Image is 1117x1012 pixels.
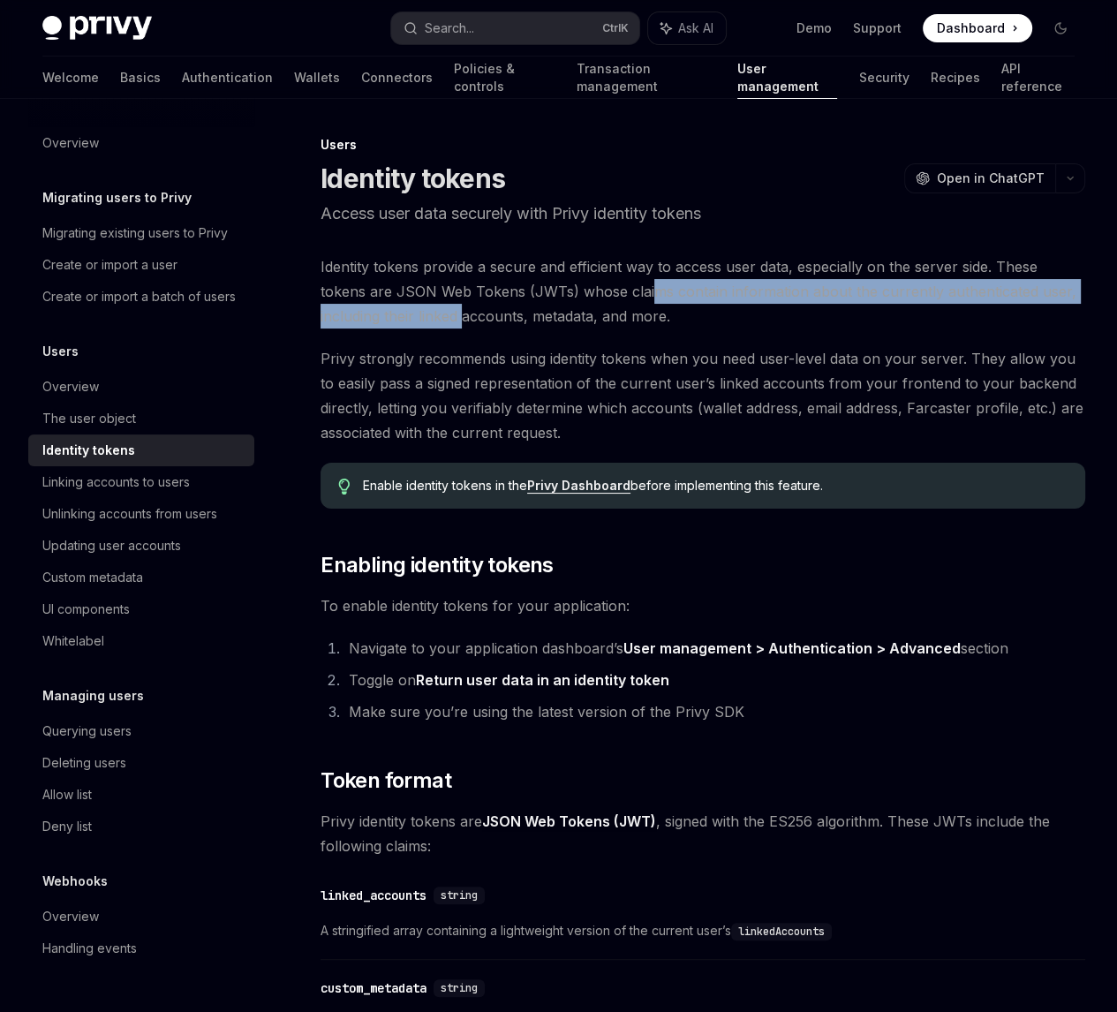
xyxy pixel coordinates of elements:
button: Search...CtrlK [391,12,639,44]
div: Create or import a batch of users [42,286,236,307]
button: Toggle dark mode [1046,14,1075,42]
div: The user object [42,408,136,429]
span: To enable identity tokens for your application: [321,593,1085,618]
img: dark logo [42,16,152,41]
a: Querying users [28,715,254,747]
div: Search... [425,18,474,39]
a: Overview [28,901,254,933]
a: Identity tokens [28,434,254,466]
a: JSON Web Tokens (JWT) [482,812,656,831]
span: Open in ChatGPT [937,170,1045,187]
span: string [441,888,478,902]
a: Custom metadata [28,562,254,593]
span: Privy identity tokens are , signed with the ES256 algorithm. These JWTs include the following cla... [321,809,1085,858]
li: Toggle on [343,668,1085,692]
a: Migrating existing users to Privy [28,217,254,249]
code: linkedAccounts [731,923,832,940]
a: Support [853,19,902,37]
div: Updating user accounts [42,535,181,556]
span: Enable identity tokens in the before implementing this feature. [363,477,1068,495]
a: Basics [120,57,161,99]
a: Whitelabel [28,625,254,657]
a: API reference [1000,57,1075,99]
a: Updating user accounts [28,530,254,562]
span: Privy strongly recommends using identity tokens when you need user-level data on your server. The... [321,346,1085,445]
div: Create or import a user [42,254,177,276]
li: Make sure you’re using the latest version of the Privy SDK [343,699,1085,724]
p: Access user data securely with Privy identity tokens [321,201,1085,226]
a: Policies & controls [454,57,555,99]
a: Wallets [294,57,340,99]
div: Deleting users [42,752,126,774]
span: Enabling identity tokens [321,551,554,579]
a: The user object [28,403,254,434]
a: Allow list [28,779,254,811]
a: User management [737,57,838,99]
a: Security [858,57,909,99]
div: Overview [42,132,99,154]
h5: Managing users [42,685,144,706]
a: Privy Dashboard [527,478,630,494]
a: Create or import a user [28,249,254,281]
li: Navigate to your application dashboard’s section [343,636,1085,661]
div: Handling events [42,938,137,959]
span: Identity tokens provide a secure and efficient way to access user data, especially on the server ... [321,254,1085,329]
div: Linking accounts to users [42,472,190,493]
div: Identity tokens [42,440,135,461]
div: UI components [42,599,130,620]
a: Dashboard [923,14,1032,42]
span: A stringified array containing a lightweight version of the current user’s [321,920,1085,941]
div: custom_metadata [321,979,426,997]
a: Authentication [182,57,273,99]
strong: Return user data in an identity token [416,671,669,689]
a: Handling events [28,933,254,964]
a: Deleting users [28,747,254,779]
a: Welcome [42,57,99,99]
span: string [441,981,478,995]
a: UI components [28,593,254,625]
svg: Tip [338,479,351,495]
a: Connectors [361,57,433,99]
a: Linking accounts to users [28,466,254,498]
a: Deny list [28,811,254,842]
div: Allow list [42,784,92,805]
div: linked_accounts [321,887,426,904]
a: Overview [28,127,254,159]
h5: Users [42,341,79,362]
a: Unlinking accounts from users [28,498,254,530]
a: User management > Authentication > Advanced [623,639,961,658]
button: Open in ChatGPT [904,163,1055,193]
div: Unlinking accounts from users [42,503,217,525]
a: Create or import a batch of users [28,281,254,313]
a: Recipes [930,57,979,99]
div: Querying users [42,721,132,742]
span: Dashboard [937,19,1005,37]
div: Overview [42,376,99,397]
a: Transaction management [576,57,715,99]
div: Deny list [42,816,92,837]
div: Overview [42,906,99,927]
button: Ask AI [648,12,726,44]
a: Overview [28,371,254,403]
span: Token format [321,767,451,795]
span: Ctrl K [602,21,629,35]
h5: Webhooks [42,871,108,892]
a: Demo [796,19,832,37]
div: Custom metadata [42,567,143,588]
h5: Migrating users to Privy [42,187,192,208]
span: Ask AI [678,19,713,37]
div: Users [321,136,1085,154]
div: Whitelabel [42,631,104,652]
h1: Identity tokens [321,162,505,194]
div: Migrating existing users to Privy [42,223,228,244]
